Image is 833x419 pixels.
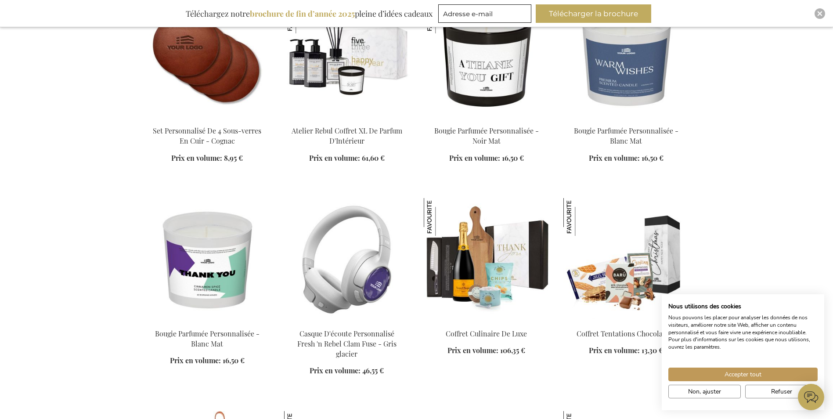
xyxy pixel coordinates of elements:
[438,4,531,23] input: Adresse e-mail
[144,198,270,321] img: Personalised Scented Candle - White Matt
[798,384,824,410] iframe: belco-activator-frame
[815,8,825,19] div: Close
[144,115,270,123] a: Set Personnalisé De 4 Sous-verres En Cuir - Cognac
[309,153,385,163] a: Prix en volume: 61,60 €
[182,4,436,23] div: Téléchargez notre pleine d’idées cadeaux
[144,318,270,326] a: Personalised Scented Candle - White Matt
[577,329,675,338] a: Coffret Tentations Chocolatées
[589,346,663,356] a: Prix en volume: 13,30 €
[446,329,527,338] a: Coffret Culinaire De Luxe
[153,126,261,145] a: Set Personnalisé De 4 Sous-verres En Cuir - Cognac
[642,346,663,355] span: 13,30 €
[668,314,818,351] p: Nous pouvons les placer pour analyser les données de nos visiteurs, améliorer notre site Web, aff...
[668,303,818,311] h2: Nous utilisons des cookies
[536,4,651,23] button: Télécharger la brochure
[292,126,402,145] a: Atelier Rebul Coffret XL De Parfum D'Intérieur
[500,346,525,355] span: 106,35 €
[447,346,498,355] span: Prix en volume:
[563,198,689,321] img: Chocolate Temptations Box
[589,153,640,163] span: Prix en volume:
[224,153,243,163] span: 8,95 €
[250,8,355,19] b: brochure de fin d’année 2025
[171,153,243,163] a: Prix en volume: 8,95 €
[434,126,539,145] a: Bougie Parfumée Personnalisée - Noir Mat
[170,356,221,365] span: Prix en volume:
[563,198,601,236] img: Coffret Tentations Chocolatées
[725,370,761,379] span: Accepter tout
[155,329,260,348] a: Bougie Parfumée Personnalisée - Blanc Mat
[771,387,792,396] span: Refuser
[362,366,384,375] span: 46,55 €
[688,387,721,396] span: Non, ajuster
[424,318,549,326] a: Coffret Culinaire De Luxe Coffret Culinaire De Luxe
[424,198,462,236] img: Coffret Culinaire De Luxe
[589,153,664,163] a: Prix en volume: 16,50 €
[297,329,397,358] a: Casque D'écoute Personnalisé Fresh 'n Rebel Clam Fuse - Gris glacier
[362,153,385,163] span: 61,60 €
[502,153,524,163] span: 16,50 €
[223,356,245,365] span: 16,50 €
[284,198,410,321] img: Personalised Fresh 'n Rebel Clam Fuse Headphone - Ice Grey
[449,153,500,163] span: Prix en volume:
[589,346,640,355] span: Prix en volume:
[309,153,360,163] span: Prix en volume:
[438,4,534,25] form: marketing offers and promotions
[424,198,549,321] img: Coffret Culinaire De Luxe
[563,115,689,123] a: Personalised Scented Candle - White Matt
[642,153,664,163] span: 16,50 €
[745,385,818,398] button: Refuser tous les cookies
[563,318,689,326] a: Chocolate Temptations Box Coffret Tentations Chocolatées
[447,346,525,356] a: Prix en volume: 106,35 €
[449,153,524,163] a: Prix en volume: 16,50 €
[668,368,818,381] button: Accepter tous les cookies
[424,115,549,123] a: Personalised Scented Candle - Black Matt Bougie Parfumée Personnalisée - Noir Mat
[817,11,822,16] img: Close
[668,385,741,398] button: Ajustez les préférences de cookie
[171,153,222,163] span: Prix en volume:
[284,115,410,123] a: Atelier Rebul XL Home Fragrance Box Atelier Rebul Coffret XL De Parfum D'Intérieur
[310,366,361,375] span: Prix en volume:
[170,356,245,366] a: Prix en volume: 16,50 €
[574,126,678,145] a: Bougie Parfumée Personnalisée - Blanc Mat
[310,366,384,376] a: Prix en volume: 46,55 €
[284,318,410,326] a: Personalised Fresh 'n Rebel Clam Fuse Headphone - Ice Grey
